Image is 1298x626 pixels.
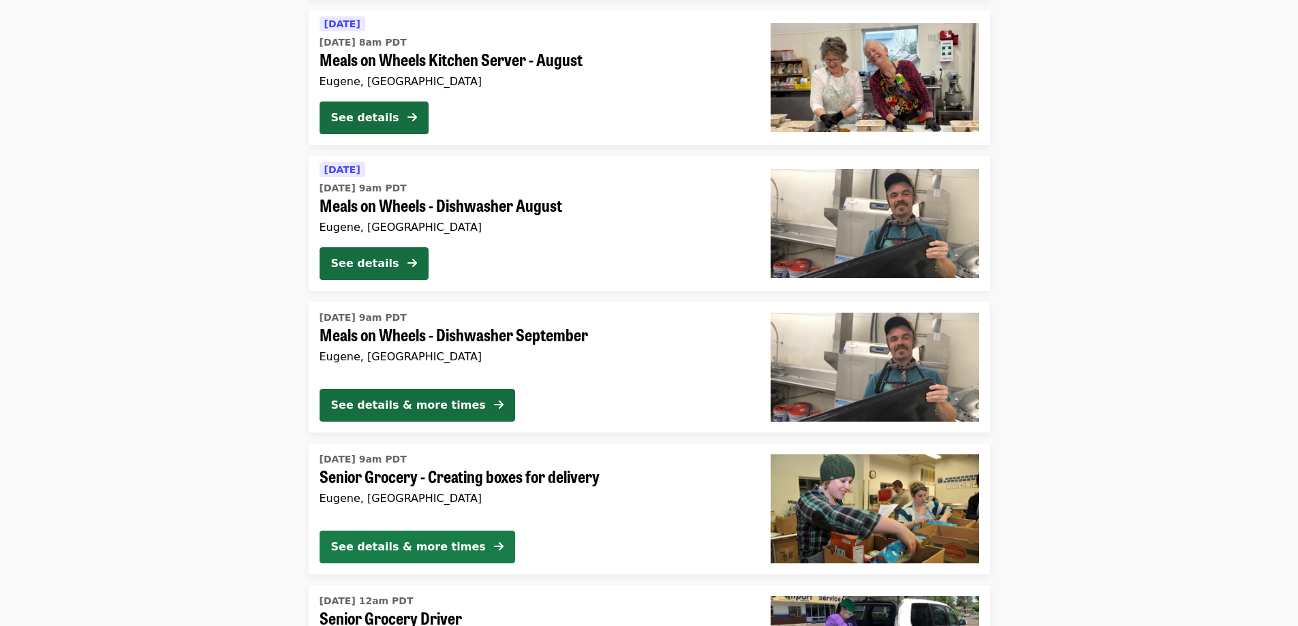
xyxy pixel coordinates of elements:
span: [DATE] [324,164,360,175]
a: See details for "Senior Grocery - Creating boxes for delivery" [309,443,990,574]
span: [DATE] [324,18,360,29]
img: Senior Grocery - Creating boxes for delivery organized by FOOD For Lane County [771,454,979,563]
a: See details for "Meals on Wheels - Dishwasher September" [309,302,990,433]
img: Meals on Wheels - Dishwasher September organized by FOOD For Lane County [771,313,979,422]
div: See details [331,255,399,272]
time: [DATE] 9am PDT [320,452,407,467]
time: [DATE] 8am PDT [320,35,407,50]
i: arrow-right icon [407,111,417,124]
div: See details & more times [331,539,486,555]
time: [DATE] 12am PDT [320,594,414,608]
div: Eugene, [GEOGRAPHIC_DATA] [320,350,749,363]
button: See details [320,101,429,134]
i: arrow-right icon [407,257,417,270]
span: Meals on Wheels Kitchen Server - August [320,50,749,69]
button: See details & more times [320,531,515,563]
i: arrow-right icon [494,540,504,553]
span: Senior Grocery - Creating boxes for delivery [320,467,749,486]
button: See details & more times [320,389,515,422]
span: Meals on Wheels - Dishwasher September [320,325,749,345]
img: Meals on Wheels - Dishwasher August organized by FOOD For Lane County [771,169,979,278]
div: See details [331,110,399,126]
div: Eugene, [GEOGRAPHIC_DATA] [320,75,749,88]
a: See details for "Meals on Wheels - Dishwasher August" [309,156,990,291]
span: Meals on Wheels - Dishwasher August [320,195,749,215]
img: Meals on Wheels Kitchen Server - August organized by FOOD For Lane County [771,23,979,132]
div: Eugene, [GEOGRAPHIC_DATA] [320,492,749,505]
time: [DATE] 9am PDT [320,311,407,325]
div: Eugene, [GEOGRAPHIC_DATA] [320,221,749,234]
a: See details for "Meals on Wheels Kitchen Server - August" [309,10,990,145]
button: See details [320,247,429,280]
time: [DATE] 9am PDT [320,181,407,195]
i: arrow-right icon [494,398,504,411]
div: See details & more times [331,397,486,413]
